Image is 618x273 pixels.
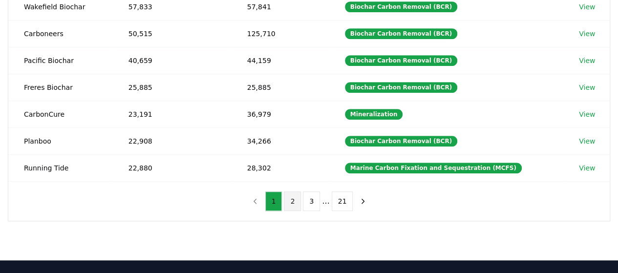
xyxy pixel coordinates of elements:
[322,195,329,207] li: ...
[345,109,403,120] div: Mineralization
[579,163,595,173] a: View
[232,20,329,47] td: 125,710
[8,101,113,127] td: CarbonCure
[579,2,595,12] a: View
[579,29,595,39] a: View
[113,74,232,101] td: 25,885
[345,28,457,39] div: Biochar Carbon Removal (BCR)
[355,191,371,211] button: next page
[232,74,329,101] td: 25,885
[113,127,232,154] td: 22,908
[303,191,320,211] button: 3
[345,82,457,93] div: Biochar Carbon Removal (BCR)
[345,55,457,66] div: Biochar Carbon Removal (BCR)
[113,47,232,74] td: 40,659
[8,74,113,101] td: Freres Biochar
[232,101,329,127] td: 36,979
[345,163,522,173] div: Marine Carbon Fixation and Sequestration (MCFS)
[8,127,113,154] td: Planboo
[8,154,113,181] td: Running Tide
[232,154,329,181] td: 28,302
[8,20,113,47] td: Carboneers
[284,191,301,211] button: 2
[113,101,232,127] td: 23,191
[579,136,595,146] a: View
[113,20,232,47] td: 50,515
[579,109,595,119] a: View
[265,191,282,211] button: 1
[232,47,329,74] td: 44,159
[232,127,329,154] td: 34,266
[332,191,353,211] button: 21
[579,83,595,92] a: View
[345,1,457,12] div: Biochar Carbon Removal (BCR)
[113,154,232,181] td: 22,880
[579,56,595,65] a: View
[345,136,457,147] div: Biochar Carbon Removal (BCR)
[8,47,113,74] td: Pacific Biochar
